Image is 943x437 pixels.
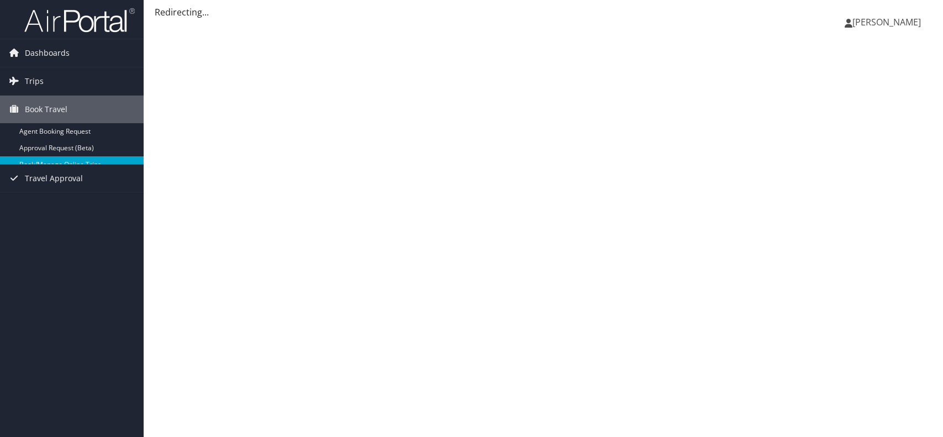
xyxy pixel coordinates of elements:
span: Dashboards [25,39,70,67]
span: Travel Approval [25,165,83,192]
div: Redirecting... [155,6,932,19]
span: Trips [25,67,44,95]
span: [PERSON_NAME] [852,16,921,28]
span: Book Travel [25,96,67,123]
a: [PERSON_NAME] [845,6,932,39]
img: airportal-logo.png [24,7,135,33]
